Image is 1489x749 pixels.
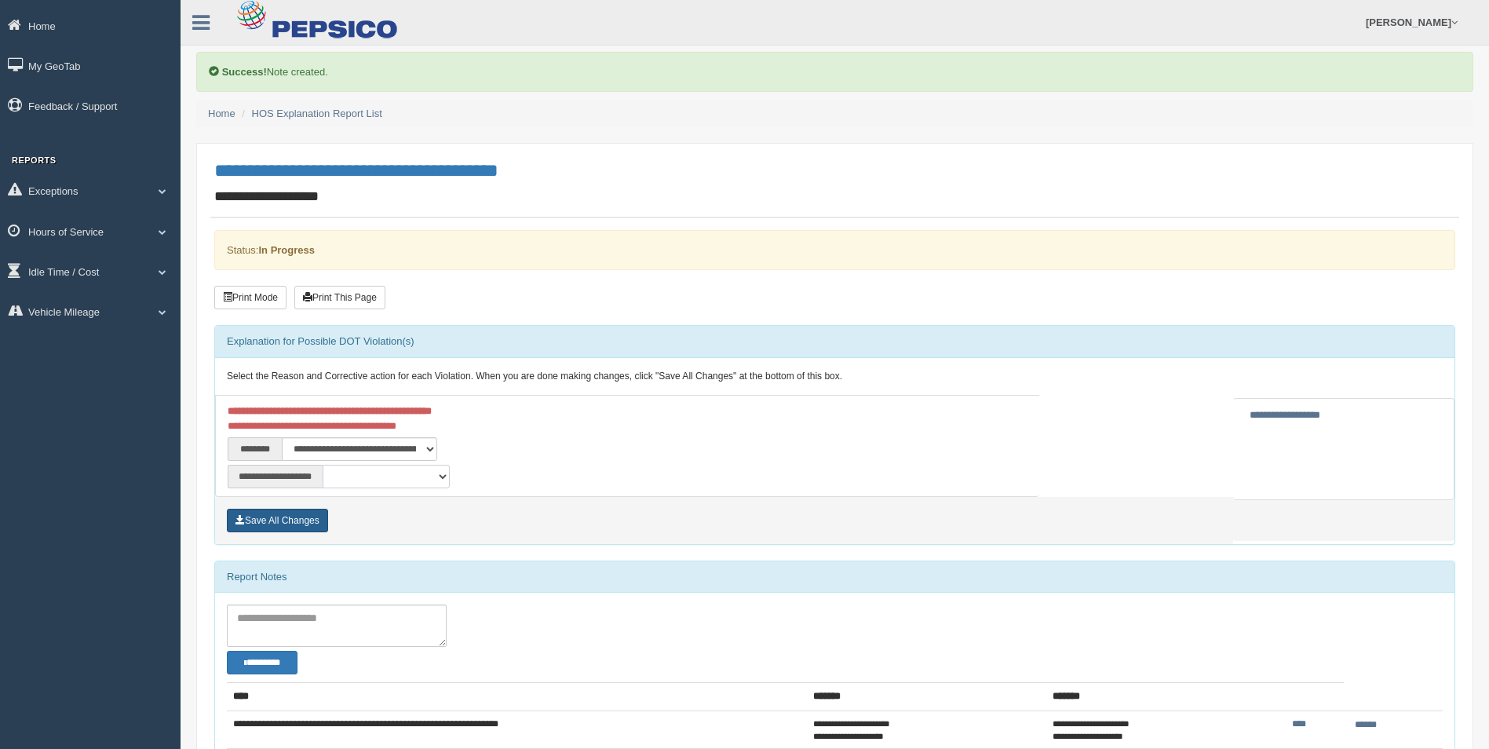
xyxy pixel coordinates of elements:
div: Select the Reason and Corrective action for each Violation. When you are done making changes, cli... [215,358,1454,396]
button: Change Filter Options [227,651,297,674]
button: Print This Page [294,286,385,309]
button: Save [227,509,328,532]
button: Print Mode [214,286,286,309]
a: Home [208,108,235,119]
a: HOS Explanation Report List [252,108,382,119]
div: Status: [214,230,1455,270]
strong: In Progress [258,244,315,256]
div: Explanation for Possible DOT Violation(s) [215,326,1454,357]
b: Success! [222,66,267,78]
div: Note created. [196,52,1473,92]
div: Report Notes [215,561,1454,593]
